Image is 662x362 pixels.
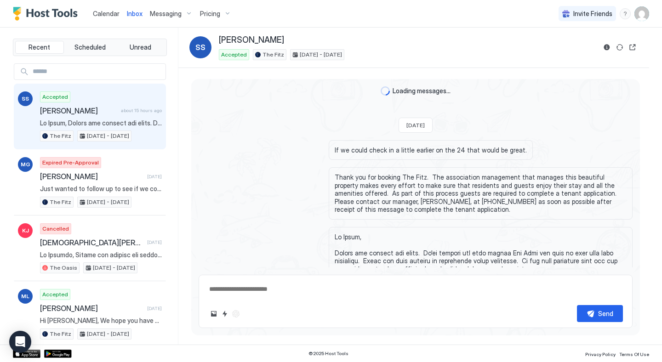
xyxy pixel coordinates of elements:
div: Send [598,309,613,318]
span: The Fitz [50,330,71,338]
span: Loading messages... [393,87,451,95]
span: Hi [PERSON_NAME], We hope you have been enjoying your stay. Just a reminder that your check-out i... [40,317,162,325]
span: Invite Friends [573,10,612,18]
span: SS [22,95,29,103]
span: Inbox [127,10,143,17]
span: MG [21,160,30,169]
span: Privacy Policy [585,351,616,357]
button: Upload image [208,308,219,319]
span: [PERSON_NAME] [40,304,143,313]
span: Unread [130,43,151,51]
span: Cancelled [42,225,69,233]
span: KJ [22,226,29,235]
button: Recent [15,41,64,54]
span: Recent [29,43,50,51]
div: loading [381,86,390,96]
span: SS [195,42,205,53]
button: Unread [116,41,165,54]
a: App Store [13,350,40,358]
button: Sync reservation [614,42,625,53]
span: Accepted [221,51,247,59]
button: Scheduled [66,41,114,54]
div: Open Intercom Messenger [9,331,31,353]
span: [DATE] - [DATE] [87,330,129,338]
div: menu [620,8,631,19]
span: Lo Ipsumdo, Sitame con adipisc eli seddo. Ei'te incidid utl etdo magnaa Eni Admin ven quis no exe... [40,251,162,259]
span: Accepted [42,290,68,299]
span: © 2025 Host Tools [308,351,348,356]
span: Scheduled [74,43,106,51]
span: Calendar [93,10,120,17]
span: The Fitz [50,132,71,140]
a: Google Play Store [44,350,72,358]
span: The Fitz [263,51,284,59]
span: Accepted [42,93,68,101]
button: Send [577,305,623,322]
input: Input Field [29,64,165,79]
a: Privacy Policy [585,349,616,358]
a: Terms Of Use [619,349,649,358]
span: about 15 hours ago [121,107,162,113]
span: [DATE] [406,122,425,129]
button: Reservation information [601,42,612,53]
span: Messaging [150,10,182,18]
span: [DATE] - [DATE] [87,198,129,206]
span: Just wanted to follow up to see if we could make something work since it is still available? I al... [40,185,162,193]
span: Pricing [200,10,220,18]
button: Open reservation [627,42,638,53]
button: Quick reply [219,308,230,319]
a: Host Tools Logo [13,7,82,21]
span: [PERSON_NAME] [219,35,284,45]
span: Terms Of Use [619,351,649,357]
span: ML [21,292,29,300]
span: The Fitz [50,198,71,206]
span: Lo Ipsum, Dolors ame consect adi elits. Do'ei tempori utl etdo magnaa Eni Admi ven quis no exer u... [40,119,162,127]
a: Calendar [93,9,120,18]
span: [DATE] [147,174,162,180]
span: [DATE] - [DATE] [87,132,129,140]
span: [DATE] [147,305,162,311]
span: Thank you for booking The Fitz. The association management that manages this beautiful property m... [335,173,627,214]
a: Inbox [127,9,143,18]
div: User profile [634,6,649,21]
span: The Oasis [50,264,77,272]
div: tab-group [13,39,167,56]
span: If we could check in a little earlier on the 24 that would be great. [335,146,527,154]
span: [DEMOGRAPHIC_DATA][PERSON_NAME] [40,238,143,247]
span: [DATE] [147,239,162,245]
span: [PERSON_NAME] [40,106,117,115]
span: [DATE] - [DATE] [300,51,342,59]
span: Expired Pre-Approval [42,158,99,167]
span: [PERSON_NAME] [40,172,143,181]
span: [DATE] - [DATE] [93,264,135,272]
